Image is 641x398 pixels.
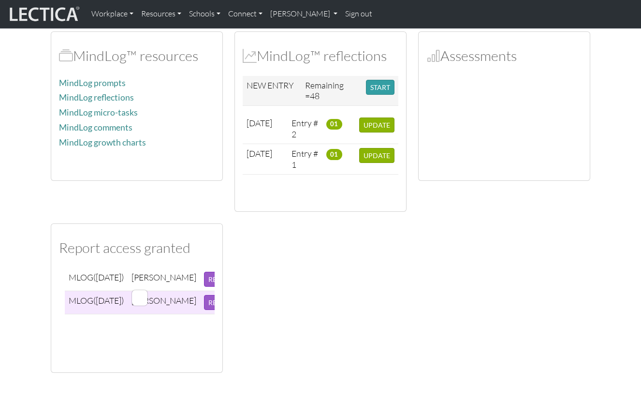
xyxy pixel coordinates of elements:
button: REVOKE [204,295,240,310]
td: MLOG [65,291,128,314]
a: MindLog micro-tasks [59,107,138,118]
a: [PERSON_NAME] [266,4,341,24]
h2: Report access granted [59,239,215,256]
a: MindLog growth charts [59,137,146,147]
button: UPDATE [359,118,394,133]
span: MindLog [243,47,257,64]
span: Assessments [426,47,440,64]
a: Schools [185,4,224,24]
a: MindLog reflections [59,92,134,103]
span: [DATE] [247,148,272,159]
span: ([DATE]) [93,272,124,282]
td: NEW ENTRY [243,76,301,106]
td: MLOG [65,268,128,291]
a: Connect [224,4,266,24]
td: Entry # 1 [288,144,322,175]
a: MindLog prompts [59,78,126,88]
span: ([DATE]) [93,295,124,306]
td: Remaining = [301,76,362,106]
h2: MindLog™ resources [59,47,215,64]
a: Sign out [341,4,376,24]
div: [PERSON_NAME] [131,295,196,306]
span: 01 [326,149,342,160]
a: Workplace [87,4,137,24]
td: Entry # 2 [288,114,322,144]
div: [PERSON_NAME] [131,272,196,283]
span: 01 [326,119,342,130]
button: REVOKE [204,272,240,287]
a: MindLog comments [59,122,132,133]
img: lecticalive [7,5,80,23]
button: START [366,80,394,95]
span: UPDATE [364,121,390,129]
button: UPDATE [359,148,394,163]
span: UPDATE [364,151,390,160]
span: 48 [310,90,320,101]
span: MindLog™ resources [59,47,73,64]
a: Resources [137,4,185,24]
h2: Assessments [426,47,582,64]
h2: MindLog™ reflections [243,47,398,64]
span: [DATE] [247,118,272,128]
